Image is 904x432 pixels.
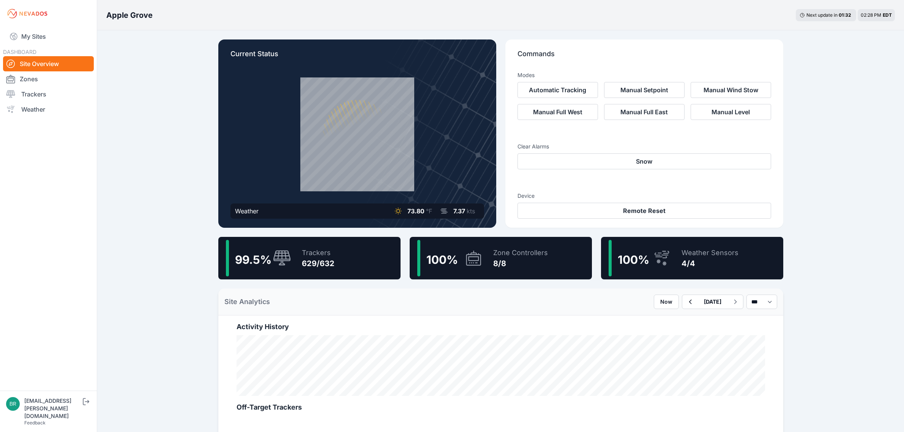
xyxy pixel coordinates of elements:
[3,102,94,117] a: Weather
[237,402,765,413] h2: Off-Target Trackers
[24,420,46,426] a: Feedback
[3,71,94,87] a: Zones
[839,12,852,18] div: 01 : 32
[698,295,727,309] button: [DATE]
[517,143,771,150] h3: Clear Alarms
[3,56,94,71] a: Site Overview
[407,207,424,215] span: 73.80
[517,49,771,65] p: Commands
[235,253,271,266] span: 99.5 %
[517,153,771,169] button: Snow
[426,207,432,215] span: °F
[517,203,771,219] button: Remote Reset
[861,12,881,18] span: 02:28 PM
[224,296,270,307] h2: Site Analytics
[517,104,598,120] button: Manual Full West
[517,192,771,200] h3: Device
[691,104,771,120] button: Manual Level
[410,237,592,279] a: 100%Zone Controllers8/8
[302,258,334,269] div: 629/632
[106,5,153,25] nav: Breadcrumb
[493,248,548,258] div: Zone Controllers
[3,27,94,46] a: My Sites
[601,237,783,279] a: 100%Weather Sensors4/4
[467,207,475,215] span: kts
[453,207,465,215] span: 7.37
[682,248,738,258] div: Weather Sensors
[230,49,484,65] p: Current Status
[618,253,649,266] span: 100 %
[106,10,153,20] h3: Apple Grove
[237,322,765,332] h2: Activity History
[682,258,738,269] div: 4/4
[6,8,49,20] img: Nevados
[806,12,838,18] span: Next update in
[517,71,535,79] h3: Modes
[517,82,598,98] button: Automatic Tracking
[218,237,401,279] a: 99.5%Trackers629/632
[604,104,685,120] button: Manual Full East
[426,253,458,266] span: 100 %
[691,82,771,98] button: Manual Wind Stow
[24,397,81,420] div: [EMAIL_ADDRESS][PERSON_NAME][DOMAIN_NAME]
[6,397,20,411] img: brayden.sanford@nevados.solar
[3,87,94,102] a: Trackers
[654,295,679,309] button: Now
[883,12,892,18] span: EDT
[493,258,548,269] div: 8/8
[302,248,334,258] div: Trackers
[235,207,259,216] div: Weather
[3,49,36,55] span: DASHBOARD
[604,82,685,98] button: Manual Setpoint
